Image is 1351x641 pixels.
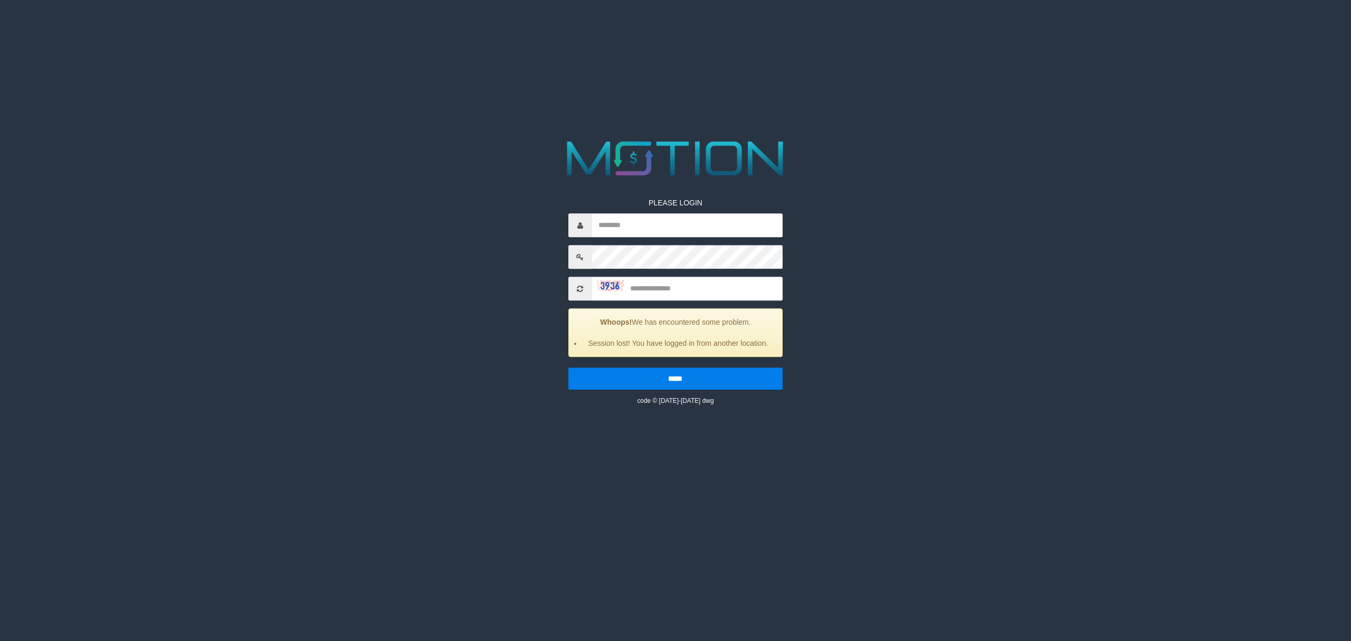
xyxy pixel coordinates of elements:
[600,318,632,326] strong: Whoops!
[568,197,783,208] p: PLEASE LOGIN
[637,397,713,404] small: code © [DATE]-[DATE] dwg
[582,338,775,348] li: Session lost! You have logged in from another location.
[557,135,794,182] img: MOTION_logo.png
[568,308,783,357] div: We has encountered some problem.
[597,280,624,291] img: captcha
